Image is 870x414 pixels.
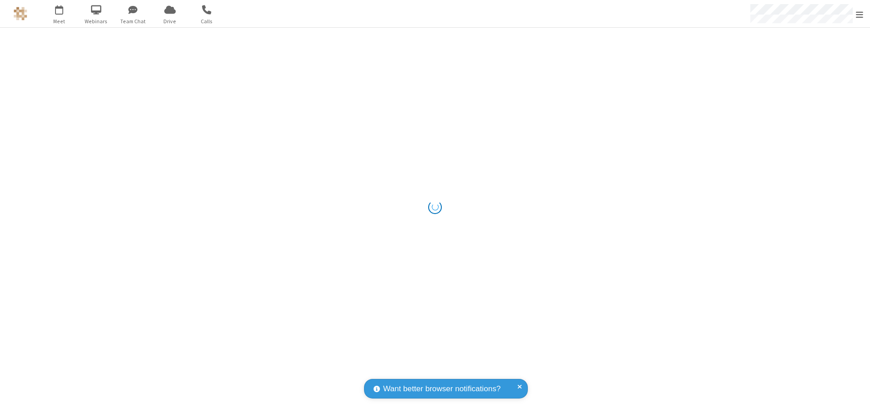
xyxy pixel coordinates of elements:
[153,17,187,26] span: Drive
[14,7,27,20] img: QA Selenium DO NOT DELETE OR CHANGE
[190,17,224,26] span: Calls
[116,17,150,26] span: Team Chat
[42,17,76,26] span: Meet
[383,383,501,395] span: Want better browser notifications?
[79,17,113,26] span: Webinars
